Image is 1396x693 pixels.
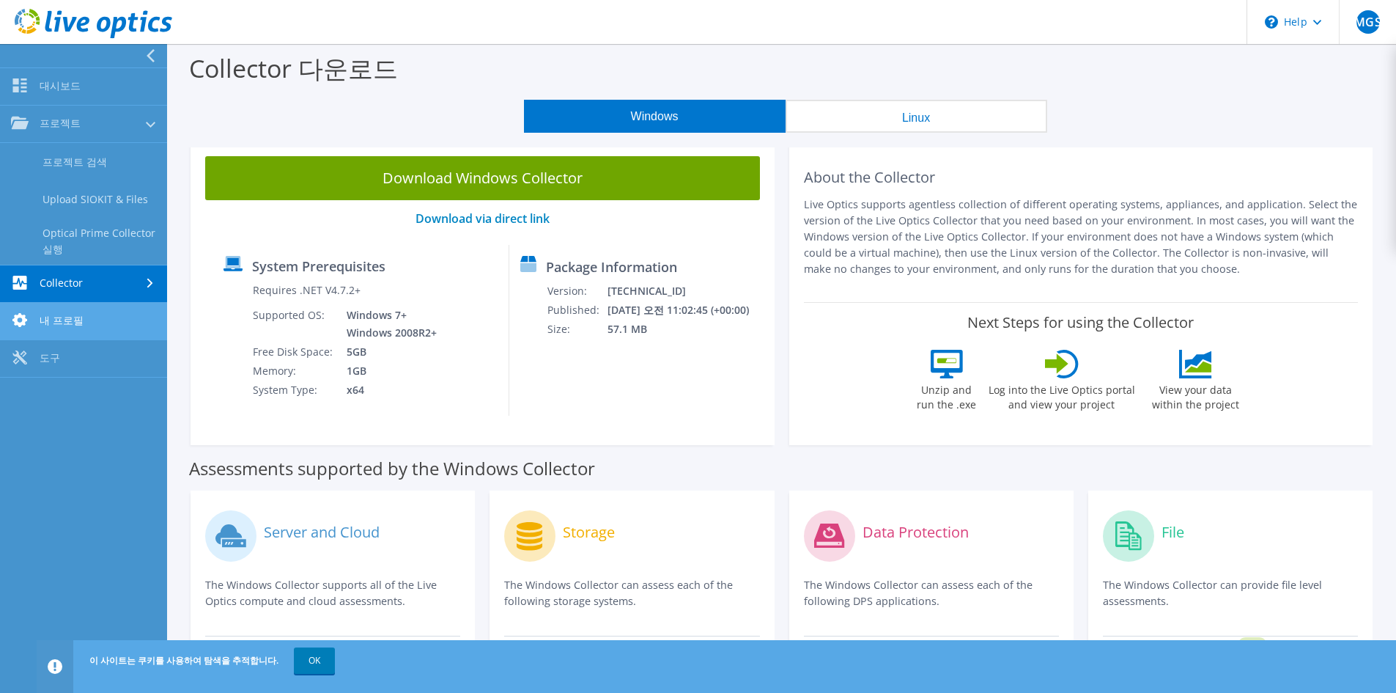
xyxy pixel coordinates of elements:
td: Size: [547,320,607,339]
td: [DATE] 오전 11:02:45 (+00:00) [607,301,767,320]
p: The Windows Collector can assess each of the following DPS applications. [804,577,1059,609]
td: [TECHNICAL_ID] [607,282,767,301]
strong: Optical Prime [206,638,275,652]
label: Unzip and run the .exe [913,378,980,412]
strong: Avamar [805,638,844,652]
a: OK [294,648,335,674]
label: Log into the Live Optics portal and view your project [988,378,1136,412]
label: Assessments supported by the Windows Collector [189,461,595,476]
td: Free Disk Space: [252,342,336,362]
td: 1GB [336,362,440,381]
p: The Windows Collector supports all of the Live Optics compute and cloud assessments. [205,577,460,609]
td: Version: [547,282,607,301]
td: Memory: [252,362,336,381]
label: Next Steps for using the Collector [967,314,1194,331]
label: Storage [563,525,615,540]
p: Live Optics supports agentless collection of different operating systems, appliances, and applica... [804,197,1359,277]
td: 5GB [336,342,440,362]
label: Collector 다운로드 [189,51,398,85]
h2: About the Collector [804,169,1359,186]
span: MGS [1356,10,1380,34]
label: Server and Cloud [264,525,380,540]
td: 57.1 MB [607,320,767,339]
p: The Windows Collector can assess each of the following storage systems. [504,577,759,609]
a: Download via direct link [416,210,550,227]
p: The Windows Collector can provide file level assessments. [1103,577,1358,609]
label: System Prerequisites [252,259,385,274]
svg: \n [1265,15,1278,29]
td: x64 [336,381,440,400]
label: Package Information [546,260,677,274]
td: Published: [547,301,607,320]
td: System Type: [252,381,336,400]
label: File [1162,525,1184,540]
td: Supported OS: [252,306,336,342]
strong: Dossier File Assessment [1104,638,1225,652]
label: Requires .NET V4.7.2+ [253,283,361,298]
button: Linux [786,100,1047,133]
span: 이 사이트는 쿠키를 사용하여 탐색을 추적합니다. [89,654,278,667]
strong: Clariion/VNX [505,638,569,652]
a: Download Windows Collector [205,156,760,200]
td: Windows 7+ Windows 2008R2+ [336,306,440,342]
label: View your data within the project [1143,378,1249,412]
button: Windows [524,100,786,133]
label: Data Protection [863,525,969,540]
